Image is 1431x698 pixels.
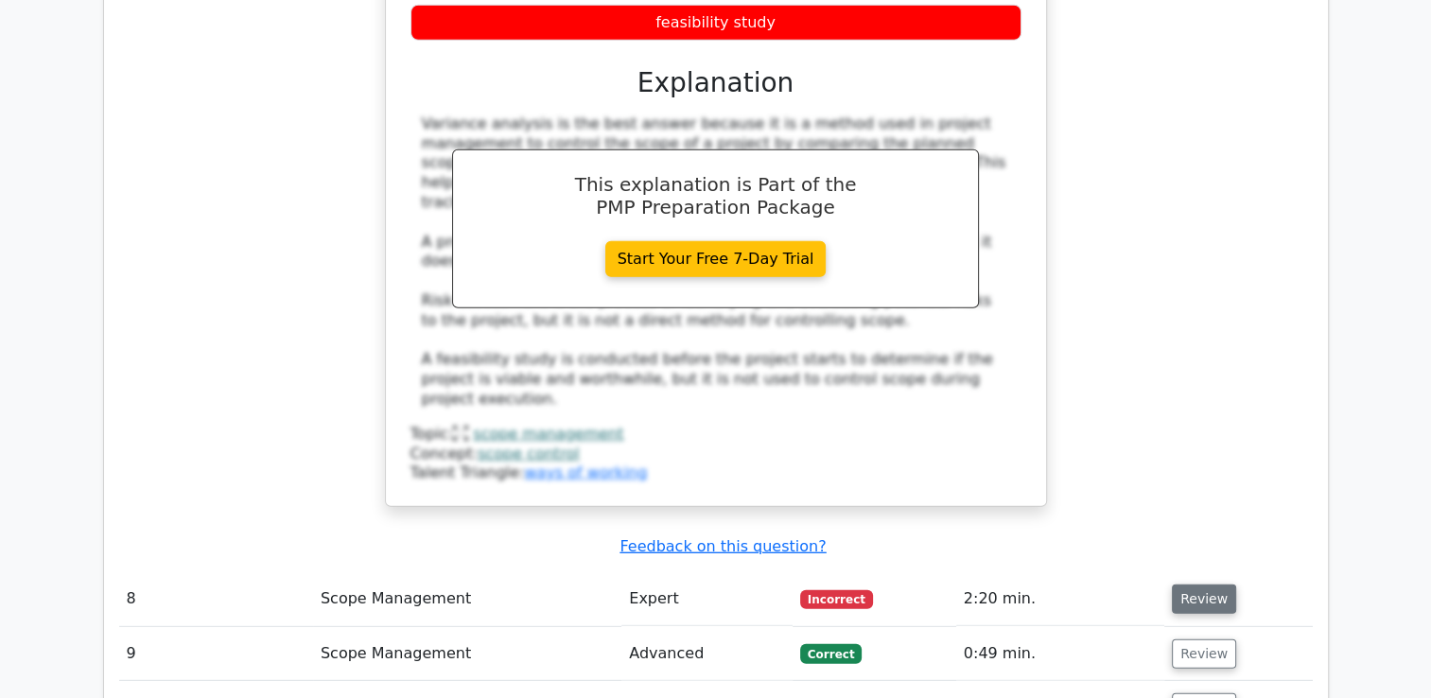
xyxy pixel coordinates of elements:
h3: Explanation [422,67,1010,99]
td: Advanced [621,627,793,681]
span: Correct [800,644,862,663]
a: Start Your Free 7-Day Trial [605,241,827,277]
td: Expert [621,572,793,626]
div: Variance analysis is the best answer because it is a method used in project management to control... [422,114,1010,410]
span: Incorrect [800,590,873,609]
a: ways of working [524,463,647,481]
td: 9 [119,627,313,681]
a: scope management [473,425,623,443]
a: Feedback on this question? [620,537,826,555]
a: scope control [478,445,579,462]
td: Scope Management [313,627,621,681]
div: Concept: [410,445,1021,464]
button: Review [1172,639,1236,669]
td: 8 [119,572,313,626]
td: 2:20 min. [956,572,1164,626]
div: Topic: [410,425,1021,445]
td: 0:49 min. [956,627,1164,681]
td: Scope Management [313,572,621,626]
div: feasibility study [410,5,1021,42]
button: Review [1172,585,1236,614]
div: Talent Triangle: [410,425,1021,483]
